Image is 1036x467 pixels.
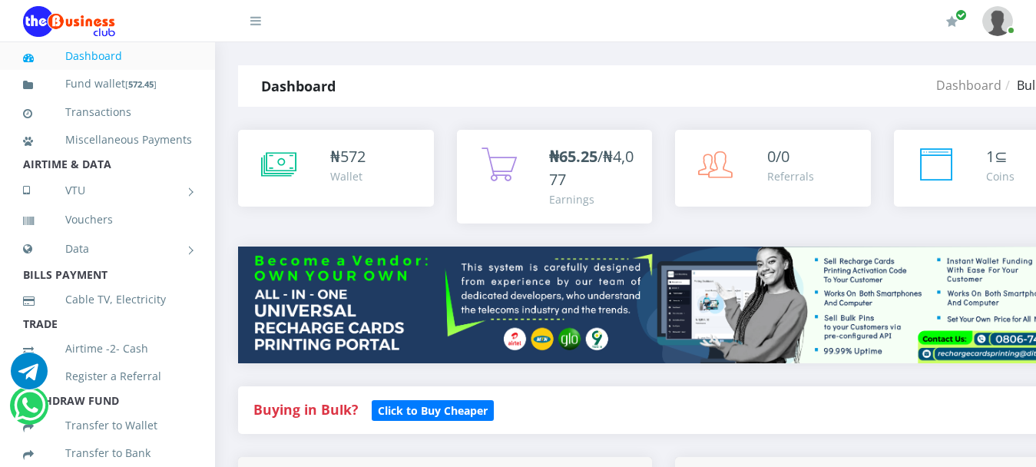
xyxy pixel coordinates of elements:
[549,191,637,207] div: Earnings
[330,145,366,168] div: ₦
[767,146,789,167] span: 0/0
[330,168,366,184] div: Wallet
[372,400,494,419] a: Click to Buy Cheaper
[675,130,871,207] a: 0/0 Referrals
[986,145,1014,168] div: ⊆
[11,364,48,389] a: Chat for support
[23,202,192,237] a: Vouchers
[936,77,1001,94] a: Dashboard
[238,130,434,207] a: ₦572 Wallet
[946,15,958,28] i: Renew/Upgrade Subscription
[253,400,358,419] strong: Buying in Bulk?
[23,122,192,157] a: Miscellaneous Payments
[549,146,597,167] b: ₦65.25
[23,66,192,102] a: Fund wallet[572.45]
[986,146,995,167] span: 1
[14,399,45,424] a: Chat for support
[128,78,154,90] b: 572.45
[340,146,366,167] span: 572
[457,130,653,224] a: ₦65.25/₦4,077 Earnings
[23,171,192,210] a: VTU
[125,78,157,90] small: [ ]
[23,408,192,443] a: Transfer to Wallet
[549,146,634,190] span: /₦4,077
[261,77,336,95] strong: Dashboard
[767,168,814,184] div: Referrals
[23,6,115,37] img: Logo
[378,403,488,418] b: Click to Buy Cheaper
[23,38,192,74] a: Dashboard
[955,9,967,21] span: Renew/Upgrade Subscription
[23,94,192,130] a: Transactions
[23,230,192,268] a: Data
[23,359,192,394] a: Register a Referral
[986,168,1014,184] div: Coins
[23,282,192,317] a: Cable TV, Electricity
[23,331,192,366] a: Airtime -2- Cash
[982,6,1013,36] img: User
